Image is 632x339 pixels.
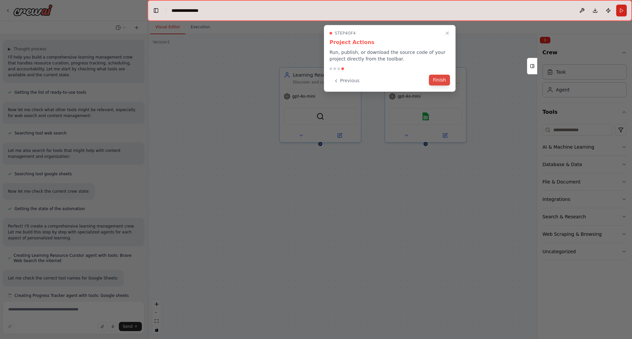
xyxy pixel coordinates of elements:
[329,38,450,46] h3: Project Actions
[429,75,450,85] button: Finish
[151,6,161,15] button: Hide left sidebar
[335,31,356,36] span: Step 4 of 4
[443,29,451,37] button: Close walkthrough
[329,75,363,86] button: Previous
[329,49,450,62] p: Run, publish, or download the source code of your project directly from the toolbar.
